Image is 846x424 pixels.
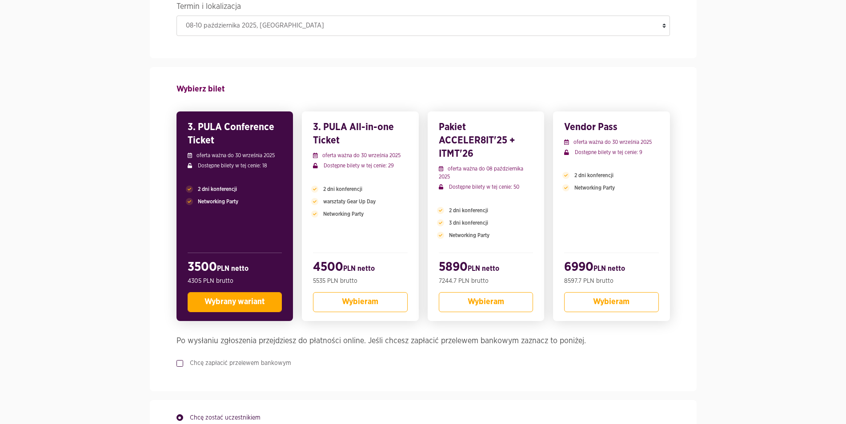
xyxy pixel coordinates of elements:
h4: Wybierz bilet [176,80,670,98]
p: 7244.7 PLN brutto [439,277,533,285]
span: PLN netto [343,265,375,272]
button: Wybrany wariant [188,292,282,312]
h2: 3500 [188,260,282,277]
p: 8597.7 PLN brutto [564,277,659,285]
h3: Pakiet ACCELER8IT'25 + ITMT'26 [439,120,533,160]
p: Dostępne bilety w tej cenie: 29 [313,162,408,170]
p: oferta ważna do 30 września 2025 [313,151,408,159]
p: oferta ważna do 30 września 2025 [188,151,282,159]
p: oferta ważna do 30 września 2025 [564,138,659,146]
h2: 6990 [564,260,659,277]
span: Networking Party [323,210,364,218]
span: PLN netto [217,265,249,272]
span: 2 dni konferencji [574,171,613,179]
span: Wybieram [593,298,629,306]
span: 2 dni konferencji [198,185,237,193]
h4: Po wysłaniu zgłoszenia przejdziesz do płatności online. Jeśli chcesz zapłacić przelewem bankowym ... [176,334,670,348]
p: Dostępne bilety w tej cenie: 18 [188,162,282,170]
button: Wybieram [564,292,659,312]
p: Dostępne bilety w tej cenie: 50 [439,183,533,191]
h3: 3. PULA All-in-one Ticket [313,120,408,147]
span: Wybieram [468,298,504,306]
p: 5535 PLN brutto [313,277,408,285]
span: 2 dni konferencji [323,185,362,193]
button: Wybieram [439,292,533,312]
button: Wybieram [313,292,408,312]
span: Networking Party [449,231,489,239]
p: 4305 PLN brutto [188,277,282,285]
label: Chcę zostać uczestnikiem [183,413,261,422]
span: Wybrany wariant [204,298,265,306]
label: Chcę zapłacić przelewem bankowym [183,359,291,368]
span: Networking Party [198,198,238,206]
span: PLN netto [468,265,499,272]
span: 2 dni konferencji [449,206,488,214]
span: Networking Party [574,184,615,192]
h3: Vendor Pass [564,120,659,134]
span: 3 dni konferencji [449,219,488,227]
h3: 3. PULA Conference Ticket [188,120,282,147]
h2: 4500 [313,260,408,277]
span: PLN netto [593,265,625,272]
p: oferta ważna do 08 października 2025 [439,165,533,181]
span: Wybieram [342,298,378,306]
h2: 5890 [439,260,533,277]
span: warsztaty Gear Up Day [323,198,376,206]
p: Dostępne bilety w tej cenie: 9 [564,148,659,156]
